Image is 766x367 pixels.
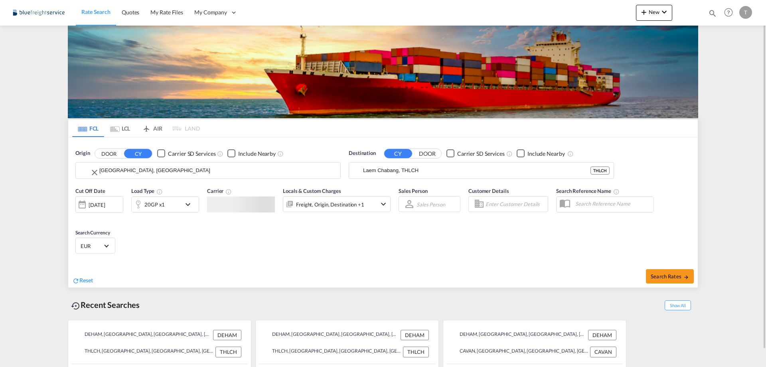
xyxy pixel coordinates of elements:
[590,167,610,175] div: THLCH
[416,198,446,210] md-select: Sales Person
[739,6,752,19] div: T
[68,26,698,118] img: LCL+%26+FCL+BACKGROUND.png
[168,150,215,158] div: Carrier SD Services
[215,347,241,357] div: THLCH
[150,9,183,16] span: My Rate Files
[207,188,232,194] span: Carrier
[556,188,620,194] span: Search Reference Name
[225,188,232,195] md-icon: The selected Trucker/Carrierwill be displayed in the rate results If the rates are from another f...
[722,6,739,20] div: Help
[238,150,276,158] div: Include Nearby
[104,119,136,137] md-tab-item: LCL
[68,137,698,288] div: Origin DOOR CY Checkbox No InkUnchecked: Search for CY (Container Yard) services for all selected...
[296,199,364,210] div: Freight Origin Destination Factory Stuffing
[283,196,391,212] div: Freight Origin Destination Factory Stuffingicon-chevron-down
[527,150,565,158] div: Include Nearby
[457,150,505,158] div: Carrier SD Services
[183,200,197,209] md-icon: icon-chevron-down
[12,4,66,22] img: 9097ab40c0d911ee81d80fb7ec8da167.JPG
[665,300,691,310] span: Show All
[379,199,388,209] md-icon: icon-chevron-down
[613,188,620,195] md-icon: Your search will be saved by the below given name
[363,165,590,177] input: Search by Port
[78,330,211,340] div: DEHAM, Hamburg, Germany, Western Europe, Europe
[349,163,614,179] md-input-container: Laem Chabang, THLCH
[646,269,694,284] button: Search Ratesicon-arrow-right
[468,188,509,194] span: Customer Details
[71,301,81,311] md-icon: icon-backup-restore
[567,151,574,157] md-icon: Unchecked: Ignores neighbouring ports when fetching rates.Checked : Includes neighbouring ports w...
[75,212,81,223] md-datepicker: Select
[194,8,227,16] span: My Company
[639,7,649,17] md-icon: icon-plus 400-fg
[708,9,717,21] div: icon-magnify
[659,7,669,17] md-icon: icon-chevron-down
[72,119,200,137] md-pagination-wrapper: Use the left and right arrow keys to navigate between tabs
[131,196,199,212] div: 20GP x1icon-chevron-down
[142,124,151,130] md-icon: icon-airplane
[571,198,653,210] input: Search Reference Name
[399,188,428,194] span: Sales Person
[722,6,735,19] span: Help
[124,149,152,158] button: CY
[708,9,717,18] md-icon: icon-magnify
[122,9,139,16] span: Quotes
[639,9,669,15] span: New
[283,188,341,194] span: Locals & Custom Charges
[80,240,111,252] md-select: Select Currency: € EUREuro
[401,330,429,340] div: DEHAM
[75,230,110,236] span: Search Currency
[144,199,165,210] div: 20GP x1
[349,149,376,157] span: Destination
[413,149,441,158] button: DOOR
[157,149,215,158] md-checkbox: Checkbox No Ink
[590,347,616,357] div: CAVAN
[506,151,513,157] md-icon: Unchecked: Search for CY (Container Yard) services for all selected carriers.Checked : Search for...
[683,274,689,280] md-icon: icon-arrow-right
[136,119,168,137] md-tab-item: AIR
[79,277,93,284] span: Reset
[72,277,79,284] md-icon: icon-refresh
[90,165,99,181] button: Clear Input
[75,149,90,157] span: Origin
[446,149,505,158] md-checkbox: Checkbox No Ink
[651,273,689,280] span: Search Rates
[99,165,336,177] input: Search by Port
[265,330,399,340] div: DEHAM, Hamburg, Germany, Western Europe, Europe
[636,5,672,21] button: icon-plus 400-fgNewicon-chevron-down
[95,149,123,158] button: DOOR
[517,149,565,158] md-checkbox: Checkbox No Ink
[89,201,105,208] div: [DATE]
[78,347,213,357] div: THLCH, Laem Chabang, Thailand, South East Asia, Asia Pacific
[265,347,401,357] div: THLCH, Laem Chabang, Thailand, South East Asia, Asia Pacific
[68,296,143,314] div: Recent Searches
[213,330,241,340] div: DEHAM
[156,188,163,195] md-icon: icon-information-outline
[588,330,616,340] div: DEHAM
[72,119,104,137] md-tab-item: FCL
[403,347,429,357] div: THLCH
[72,276,93,285] div: icon-refreshReset
[227,149,276,158] md-checkbox: Checkbox No Ink
[81,242,103,250] span: EUR
[486,198,545,210] input: Enter Customer Details
[75,188,105,194] span: Cut Off Date
[277,151,284,157] md-icon: Unchecked: Ignores neighbouring ports when fetching rates.Checked : Includes neighbouring ports w...
[453,330,586,340] div: DEHAM, Hamburg, Germany, Western Europe, Europe
[384,149,412,158] button: CY
[453,347,588,357] div: CAVAN, Vancouver, BC, Canada, North America, Americas
[75,196,123,213] div: [DATE]
[81,8,111,15] span: Rate Search
[76,163,340,179] md-input-container: Hamburg, DEHAM
[217,151,223,157] md-icon: Unchecked: Search for CY (Container Yard) services for all selected carriers.Checked : Search for...
[131,188,163,194] span: Load Type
